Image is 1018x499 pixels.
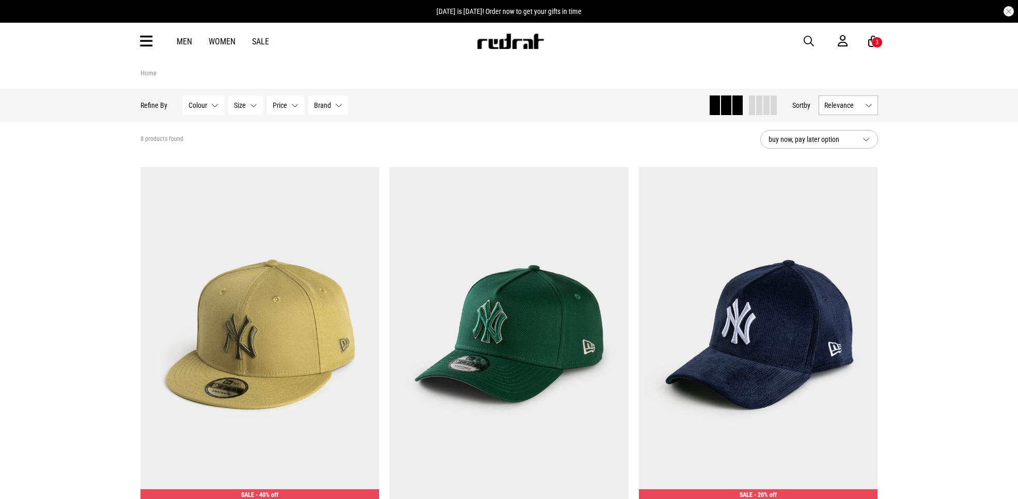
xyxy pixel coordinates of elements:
span: Size [234,101,246,109]
a: 3 [868,36,878,47]
a: Men [177,37,192,46]
button: Brand [308,95,348,115]
button: Price [267,95,304,115]
a: Home [140,69,156,77]
span: - 40% off [256,491,278,498]
span: - 20% off [754,491,777,498]
button: Relevance [819,95,878,115]
img: Redrat logo [476,34,544,49]
span: [DATE] is [DATE]! Order now to get your gifts in time [436,7,582,15]
a: Women [209,37,236,46]
span: 8 products found [140,135,183,143]
p: Refine By [140,101,167,109]
a: Sale [252,37,269,46]
span: SALE [241,491,254,498]
span: Brand [314,101,331,109]
span: Relevance [824,101,861,109]
button: Sortby [792,99,810,111]
button: Colour [183,95,224,115]
button: buy now, pay later option [760,130,878,149]
span: by [804,101,810,109]
div: 3 [875,39,879,46]
span: Colour [189,101,207,109]
span: buy now, pay later option [769,133,854,146]
button: Size [228,95,263,115]
span: Price [273,101,287,109]
span: SALE [740,491,753,498]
